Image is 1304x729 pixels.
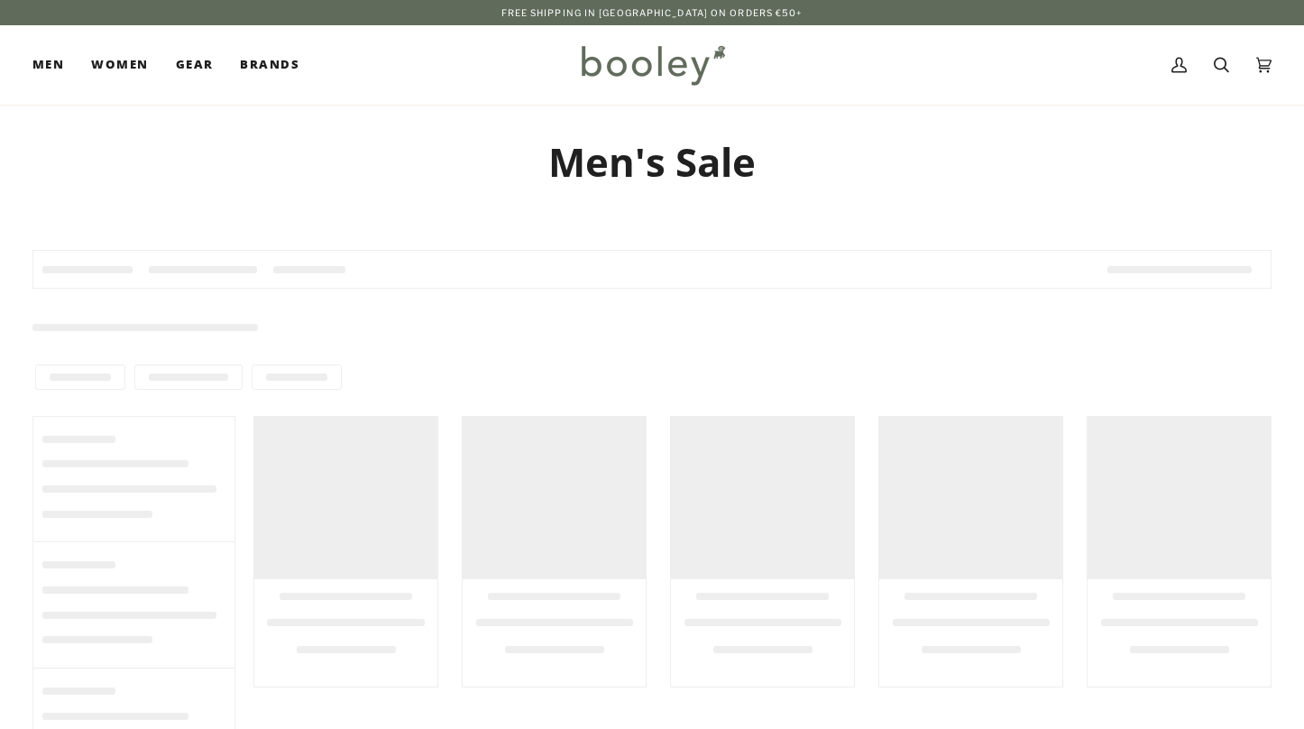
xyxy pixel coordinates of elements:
a: Men [32,25,78,105]
a: Women [78,25,161,105]
img: Booley [574,39,731,91]
a: Gear [162,25,227,105]
p: Free Shipping in [GEOGRAPHIC_DATA] on Orders €50+ [501,5,804,20]
span: Gear [176,56,214,74]
a: Brands [226,25,313,105]
span: Women [91,56,148,74]
h1: Men's Sale [32,137,1272,187]
span: Men [32,56,64,74]
span: Brands [240,56,299,74]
